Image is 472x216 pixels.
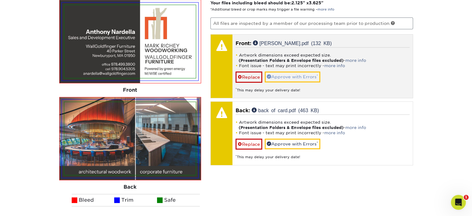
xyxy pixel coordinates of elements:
li: Artwork dimensions exceed expected size. - [236,53,410,63]
li: Bleed [72,194,115,206]
span: Front: [236,40,251,46]
li: Safe [157,194,200,206]
div: Back [59,180,201,194]
a: [PERSON_NAME].pdf (132 KB) [253,40,332,45]
a: Replace [236,139,262,149]
span: Back: [236,108,250,113]
a: more info [324,131,345,135]
strong: (Presentation Folders & Envelope files excluded) [239,125,344,130]
span: 3.625 [309,0,321,5]
li: Font issue - text may print incorrectly - [236,130,410,136]
a: more info [324,63,345,68]
a: Approve with Errors* [265,71,320,82]
div: This may delay your delivery date! [236,149,410,160]
li: Artwork dimensions exceed expected size. - [236,120,410,130]
li: Trim [114,194,157,206]
a: back of card.pdf (463 KB) [252,108,319,113]
a: more info [345,58,366,63]
p: All files are inspected by a member of our processing team prior to production. [210,17,413,29]
li: Font issue - text may print incorrectly - [236,63,410,68]
span: 2.125 [291,0,303,5]
a: more info [317,7,334,11]
a: more info [345,125,366,130]
a: Replace [236,71,262,82]
small: *Additional bleed or crop marks may trigger a file warning – [210,7,334,11]
iframe: Intercom live chat [451,195,466,210]
strong: (Presentation Folders & Envelope files excluded) [239,58,344,63]
a: Approve with Errors* [265,139,320,149]
strong: Your files including bleed should be: " x " [210,0,323,5]
span: 1 [464,195,469,200]
div: This may delay your delivery date! [236,83,410,93]
div: Front [59,83,201,97]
